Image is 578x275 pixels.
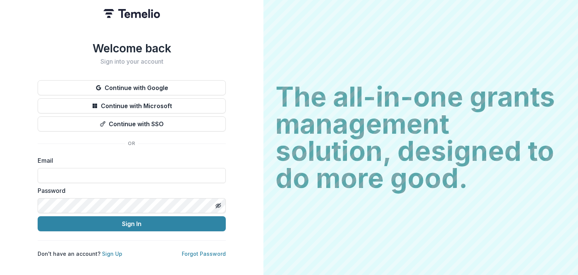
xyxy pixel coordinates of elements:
p: Don't have an account? [38,250,122,258]
button: Continue with Google [38,80,226,95]
button: Sign In [38,216,226,231]
h1: Welcome back [38,41,226,55]
label: Email [38,156,221,165]
button: Toggle password visibility [212,200,224,212]
a: Forgot Password [182,251,226,257]
button: Continue with SSO [38,116,226,131]
label: Password [38,186,221,195]
button: Continue with Microsoft [38,98,226,113]
a: Sign Up [102,251,122,257]
h2: Sign into your account [38,58,226,65]
img: Temelio [103,9,160,18]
